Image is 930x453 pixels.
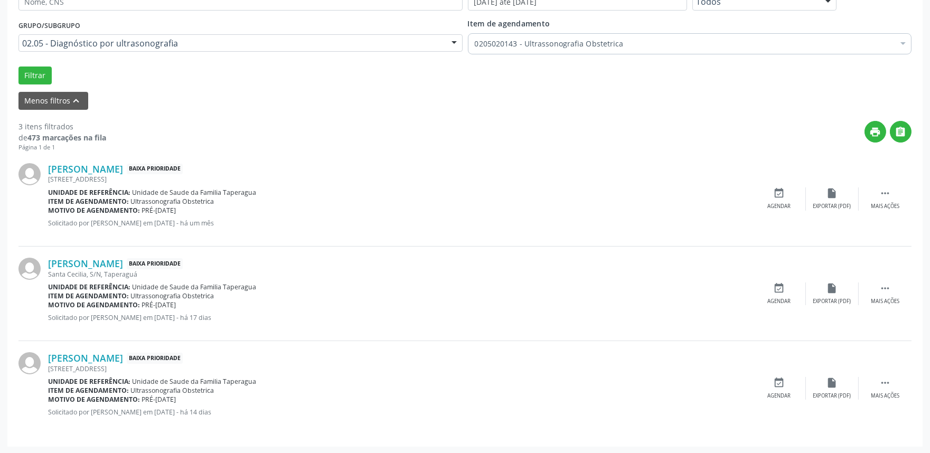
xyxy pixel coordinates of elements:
[48,197,129,206] b: Item de agendamento:
[890,121,912,143] button: 
[127,258,183,269] span: Baixa Prioridade
[18,143,106,152] div: Página 1 de 1
[826,282,838,294] i: insert_drive_file
[48,291,129,300] b: Item de agendamento:
[871,203,899,210] div: Mais ações
[768,298,791,305] div: Agendar
[48,364,753,373] div: [STREET_ADDRESS]
[879,282,891,294] i: 
[813,203,851,210] div: Exportar (PDF)
[127,353,183,364] span: Baixa Prioridade
[18,18,80,34] label: Grupo/Subgrupo
[826,187,838,199] i: insert_drive_file
[48,219,753,228] p: Solicitado por [PERSON_NAME] em [DATE] - há um mês
[774,187,785,199] i: event_available
[131,197,214,206] span: Ultrassonografia Obstetrica
[133,377,257,386] span: Unidade de Saude da Familia Taperagua
[48,282,130,291] b: Unidade de referência:
[48,258,123,269] a: [PERSON_NAME]
[48,386,129,395] b: Item de agendamento:
[871,392,899,400] div: Mais ações
[18,352,41,374] img: img
[71,95,82,107] i: keyboard_arrow_up
[48,313,753,322] p: Solicitado por [PERSON_NAME] em [DATE] - há 17 dias
[865,121,886,143] button: print
[48,408,753,417] p: Solicitado por [PERSON_NAME] em [DATE] - há 14 dias
[18,92,88,110] button: Menos filtroskeyboard_arrow_up
[131,386,214,395] span: Ultrassonografia Obstetrica
[133,282,257,291] span: Unidade de Saude da Familia Taperagua
[18,67,52,84] button: Filtrar
[895,126,907,138] i: 
[142,395,176,404] span: PRÉ-[DATE]
[142,300,176,309] span: PRÉ-[DATE]
[475,39,895,49] span: 0205020143 - Ultrassonografia Obstetrica
[27,133,106,143] strong: 473 marcações na fila
[871,298,899,305] div: Mais ações
[48,206,140,215] b: Motivo de agendamento:
[48,270,753,279] div: Santa Cecilia, S/N, Taperaguá
[48,300,140,309] b: Motivo de agendamento:
[48,188,130,197] b: Unidade de referência:
[48,163,123,175] a: [PERSON_NAME]
[142,206,176,215] span: PRÉ-[DATE]
[18,258,41,280] img: img
[768,203,791,210] div: Agendar
[48,175,753,184] div: [STREET_ADDRESS]
[18,132,106,143] div: de
[870,126,881,138] i: print
[133,188,257,197] span: Unidade de Saude da Familia Taperagua
[131,291,214,300] span: Ultrassonografia Obstetrica
[48,395,140,404] b: Motivo de agendamento:
[48,352,123,364] a: [PERSON_NAME]
[768,392,791,400] div: Agendar
[48,377,130,386] b: Unidade de referência:
[879,187,891,199] i: 
[813,392,851,400] div: Exportar (PDF)
[813,298,851,305] div: Exportar (PDF)
[826,377,838,389] i: insert_drive_file
[18,163,41,185] img: img
[127,164,183,175] span: Baixa Prioridade
[22,38,441,49] span: 02.05 - Diagnóstico por ultrasonografia
[879,377,891,389] i: 
[468,18,550,29] span: Item de agendamento
[774,282,785,294] i: event_available
[774,377,785,389] i: event_available
[18,121,106,132] div: 3 itens filtrados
